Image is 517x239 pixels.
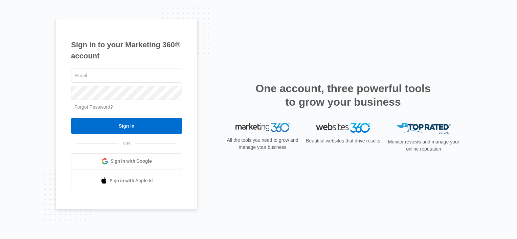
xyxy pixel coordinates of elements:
span: Sign in with Google [111,158,152,165]
h2: One account, three powerful tools to grow your business [253,82,433,109]
input: Sign In [71,118,182,134]
h1: Sign in to your Marketing 360® account [71,39,182,61]
input: Email [71,69,182,83]
img: Top Rated Local [397,123,451,134]
img: Websites 360 [316,123,370,133]
span: OR [118,140,135,147]
img: Marketing 360 [235,123,290,132]
span: Sign in with Apple Id [110,177,153,184]
a: Sign in with Apple Id [71,173,182,189]
p: Beautiful websites that drive results [305,137,381,144]
p: Monitor reviews and manage your online reputation [386,138,462,153]
a: Sign in with Google [71,153,182,169]
p: All the tools you need to grow and manage your business [225,137,300,151]
a: Forgot Password? [74,104,113,110]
